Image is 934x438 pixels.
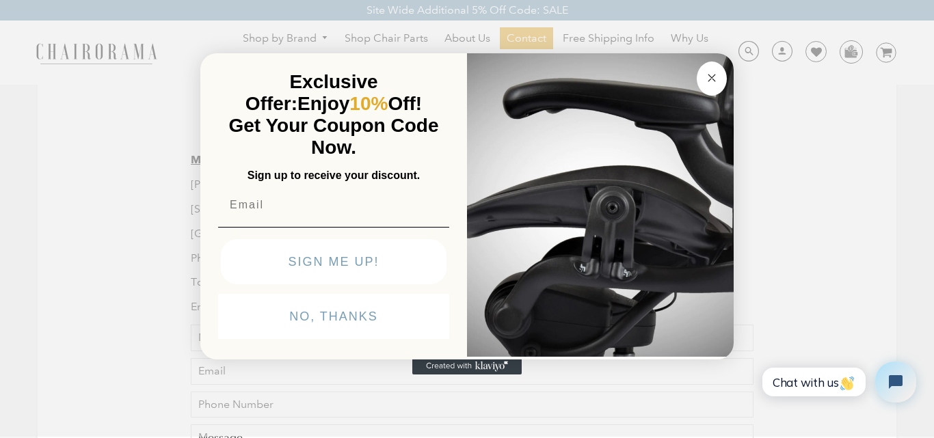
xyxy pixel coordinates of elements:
[218,294,449,339] button: NO, THANKS
[747,350,928,414] iframe: Tidio Chat
[229,115,439,158] span: Get Your Coupon Code Now.
[218,191,449,219] input: Email
[248,169,420,181] span: Sign up to receive your discount.
[297,93,422,114] span: Enjoy Off!
[218,227,449,228] img: underline
[467,51,734,357] img: 92d77583-a095-41f6-84e7-858462e0427a.jpeg
[245,71,378,114] span: Exclusive Offer:
[697,61,727,96] button: Close dialog
[412,358,522,374] a: Created with Klaviyo - opens in a new tab
[349,93,388,114] span: 10%
[221,239,446,284] button: SIGN ME UP!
